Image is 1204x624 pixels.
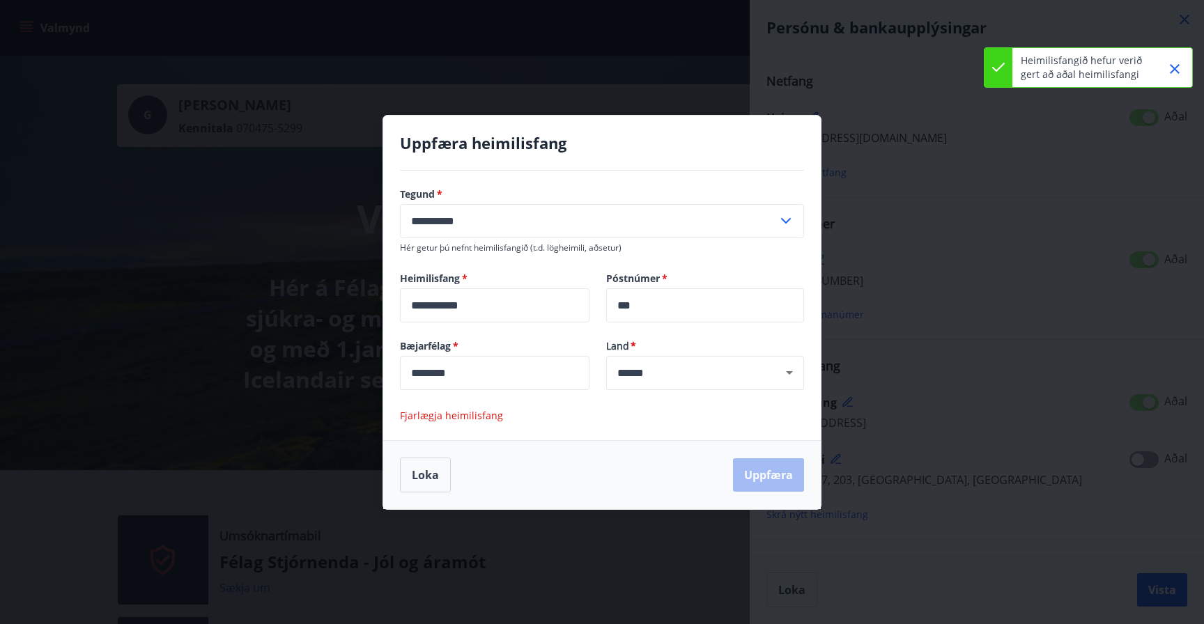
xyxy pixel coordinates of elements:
label: Bæjarfélag [400,339,589,353]
div: Heimilisfang [400,288,589,322]
label: Heimilisfang [400,272,589,286]
label: Tegund [400,187,804,201]
p: Heimilisfangið hefur verið gert að aðal heimilisfangi [1021,54,1143,81]
button: Close [1163,57,1187,81]
div: Póstnúmer [606,288,804,322]
span: Hér getur þú nefnt heimilisfangið (t.d. lögheimili, aðsetur) [400,242,622,253]
button: Open [780,363,799,382]
button: Loka [400,458,451,492]
span: Land [606,339,804,353]
h4: Uppfæra heimilisfang [400,132,804,153]
label: Póstnúmer [606,272,804,286]
div: Bæjarfélag [400,356,589,390]
span: Fjarlægja heimilisfang [400,409,503,422]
